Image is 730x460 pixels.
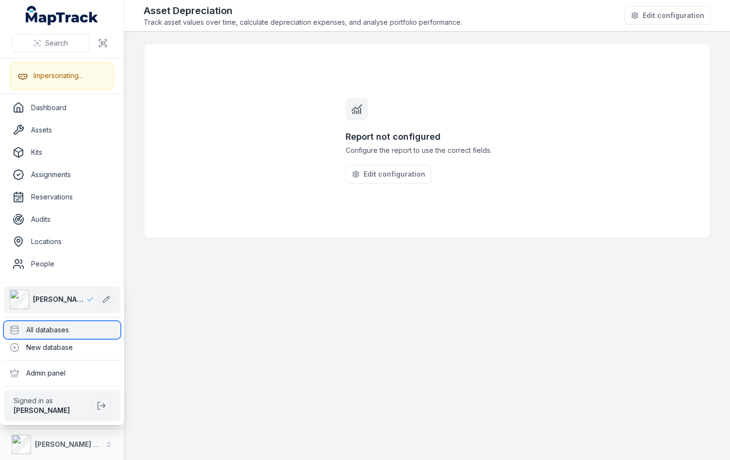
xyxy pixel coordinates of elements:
div: Admin panel [4,364,120,382]
span: Signed in as [14,396,88,406]
div: All databases [4,321,120,339]
span: [PERSON_NAME] Group [33,295,86,304]
strong: [PERSON_NAME] [14,406,70,414]
div: New database [4,339,120,356]
strong: [PERSON_NAME] Group [35,440,115,448]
